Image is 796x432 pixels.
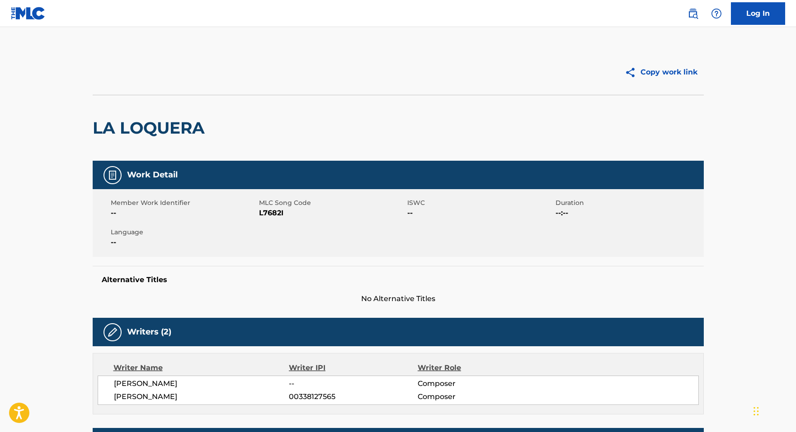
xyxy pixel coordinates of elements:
a: Log In [731,2,785,25]
span: Composer [418,391,535,402]
span: Language [111,228,257,237]
a: Public Search [684,5,702,23]
span: L7682I [259,208,405,218]
img: Writers [107,327,118,338]
img: help [711,8,722,19]
div: Writer IPI [289,362,418,373]
span: [PERSON_NAME] [114,391,289,402]
div: Drag [754,398,759,425]
div: Writer Role [418,362,535,373]
h5: Writers (2) [127,327,171,337]
img: MLC Logo [11,7,46,20]
span: Member Work Identifier [111,198,257,208]
span: -- [289,378,417,389]
span: -- [111,237,257,248]
span: No Alternative Titles [93,293,704,304]
span: Composer [418,378,535,389]
img: Copy work link [625,67,641,78]
div: Writer Name [113,362,289,373]
span: [PERSON_NAME] [114,378,289,389]
span: Duration [556,198,702,208]
img: search [688,8,698,19]
div: Help [707,5,725,23]
span: --:-- [556,208,702,218]
span: -- [111,208,257,218]
span: MLC Song Code [259,198,405,208]
h5: Work Detail [127,170,178,180]
span: ISWC [407,198,553,208]
img: Work Detail [107,170,118,181]
button: Copy work link [618,61,704,84]
span: -- [407,208,553,218]
span: 00338127565 [289,391,417,402]
h5: Alternative Titles [102,275,695,284]
h2: LA LOQUERA [93,118,209,138]
iframe: Chat Widget [751,389,796,432]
